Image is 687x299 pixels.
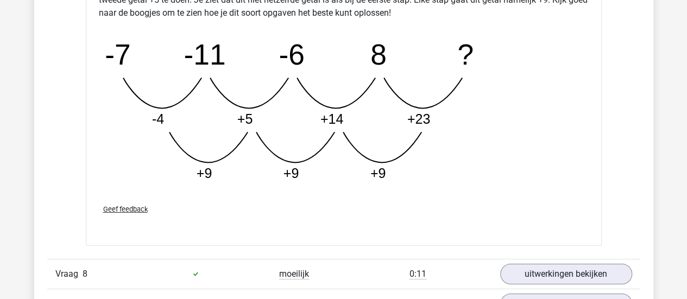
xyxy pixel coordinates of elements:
[55,268,83,281] span: Vraag
[103,205,148,213] span: Geef feedback
[237,111,253,126] tspan: +5
[283,166,299,181] tspan: +9
[279,39,304,71] tspan: -6
[409,269,426,279] span: 0:11
[279,269,309,279] span: moeilijk
[152,111,163,126] tspan: -4
[457,39,474,71] tspan: ?
[320,111,343,126] tspan: +14
[83,269,87,279] span: 8
[500,264,632,284] a: uitwerkingen bekijken
[407,111,430,126] tspan: +23
[196,166,212,181] tspan: +9
[105,39,130,71] tspan: -7
[184,39,225,71] tspan: -11
[370,39,387,71] tspan: 8
[370,166,386,181] tspan: +9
